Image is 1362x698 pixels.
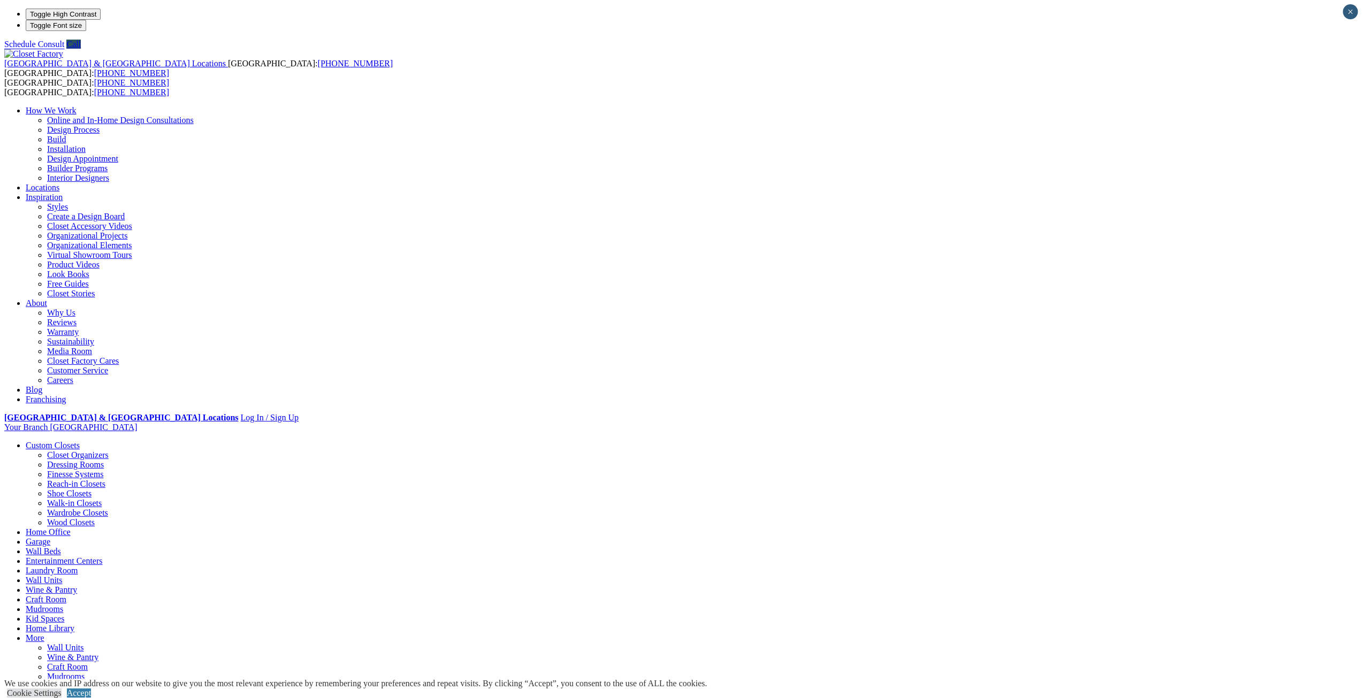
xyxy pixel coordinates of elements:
a: Wall Units [26,576,62,585]
a: Laundry Room [26,566,78,575]
a: Blog [26,385,42,394]
a: Wine & Pantry [47,653,98,662]
a: Home Library [26,624,74,633]
a: Media Room [47,347,92,356]
a: Look Books [47,270,89,279]
a: Schedule Consult [4,40,64,49]
a: Design Appointment [47,154,118,163]
a: Dressing Rooms [47,460,104,469]
span: Toggle High Contrast [30,10,96,18]
a: Cookie Settings [7,688,62,697]
a: Build [47,135,66,144]
div: We use cookies and IP address on our website to give you the most relevant experience by remember... [4,679,707,688]
a: Create a Design Board [47,212,125,221]
a: Virtual Showroom Tours [47,250,132,259]
span: [GEOGRAPHIC_DATA] & [GEOGRAPHIC_DATA] Locations [4,59,226,68]
button: Toggle High Contrast [26,9,101,20]
a: About [26,298,47,308]
a: Entertainment Centers [26,556,103,565]
a: Log In / Sign Up [240,413,298,422]
span: [GEOGRAPHIC_DATA] [50,423,137,432]
a: Closet Accessory Videos [47,221,132,231]
a: Closet Stories [47,289,95,298]
a: Call [66,40,81,49]
a: Mudrooms [47,672,85,681]
a: Online and In-Home Design Consultations [47,116,194,125]
a: Customer Service [47,366,108,375]
a: More menu text will display only on big screen [26,633,44,642]
a: Wardrobe Closets [47,508,108,517]
a: Craft Room [47,662,88,671]
a: Careers [47,375,73,385]
a: Builder Programs [47,164,108,173]
a: Wall Beds [26,547,61,556]
a: [PHONE_NUMBER] [317,59,392,68]
a: [GEOGRAPHIC_DATA] & [GEOGRAPHIC_DATA] Locations [4,413,238,422]
a: Reach-in Closets [47,479,105,488]
a: Craft Room [26,595,66,604]
a: Organizational Elements [47,241,132,250]
button: Close [1343,4,1358,19]
a: Walk-in Closets [47,498,102,508]
a: Custom Closets [26,441,80,450]
a: Franchising [26,395,66,404]
a: [GEOGRAPHIC_DATA] & [GEOGRAPHIC_DATA] Locations [4,59,228,68]
a: Closet Factory Cares [47,356,119,365]
a: Free Guides [47,279,89,288]
a: [PHONE_NUMBER] [94,88,169,97]
button: Toggle Font size [26,20,86,31]
a: Reviews [47,318,77,327]
a: Shoe Closets [47,489,92,498]
a: Locations [26,183,59,192]
a: Wood Closets [47,518,95,527]
a: [PHONE_NUMBER] [94,78,169,87]
a: Product Videos [47,260,100,269]
a: Wall Units [47,643,83,652]
a: Home Office [26,527,71,536]
a: Kid Spaces [26,614,64,623]
a: Wine & Pantry [26,585,77,594]
a: Your Branch [GEOGRAPHIC_DATA] [4,423,138,432]
img: Closet Factory [4,49,63,59]
a: Garage [26,537,50,546]
a: Installation [47,144,86,154]
a: Inspiration [26,193,63,202]
span: [GEOGRAPHIC_DATA]: [GEOGRAPHIC_DATA]: [4,59,393,78]
a: Warranty [47,327,79,336]
a: Styles [47,202,68,211]
a: Closet Organizers [47,450,109,459]
a: Why Us [47,308,75,317]
a: Accept [67,688,91,697]
a: [PHONE_NUMBER] [94,68,169,78]
a: Sustainability [47,337,94,346]
a: How We Work [26,106,77,115]
span: [GEOGRAPHIC_DATA]: [GEOGRAPHIC_DATA]: [4,78,169,97]
a: Organizational Projects [47,231,127,240]
a: Mudrooms [26,604,63,613]
a: Interior Designers [47,173,109,182]
a: Finesse Systems [47,470,103,479]
span: Your Branch [4,423,48,432]
span: Toggle Font size [30,21,82,29]
a: Design Process [47,125,100,134]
